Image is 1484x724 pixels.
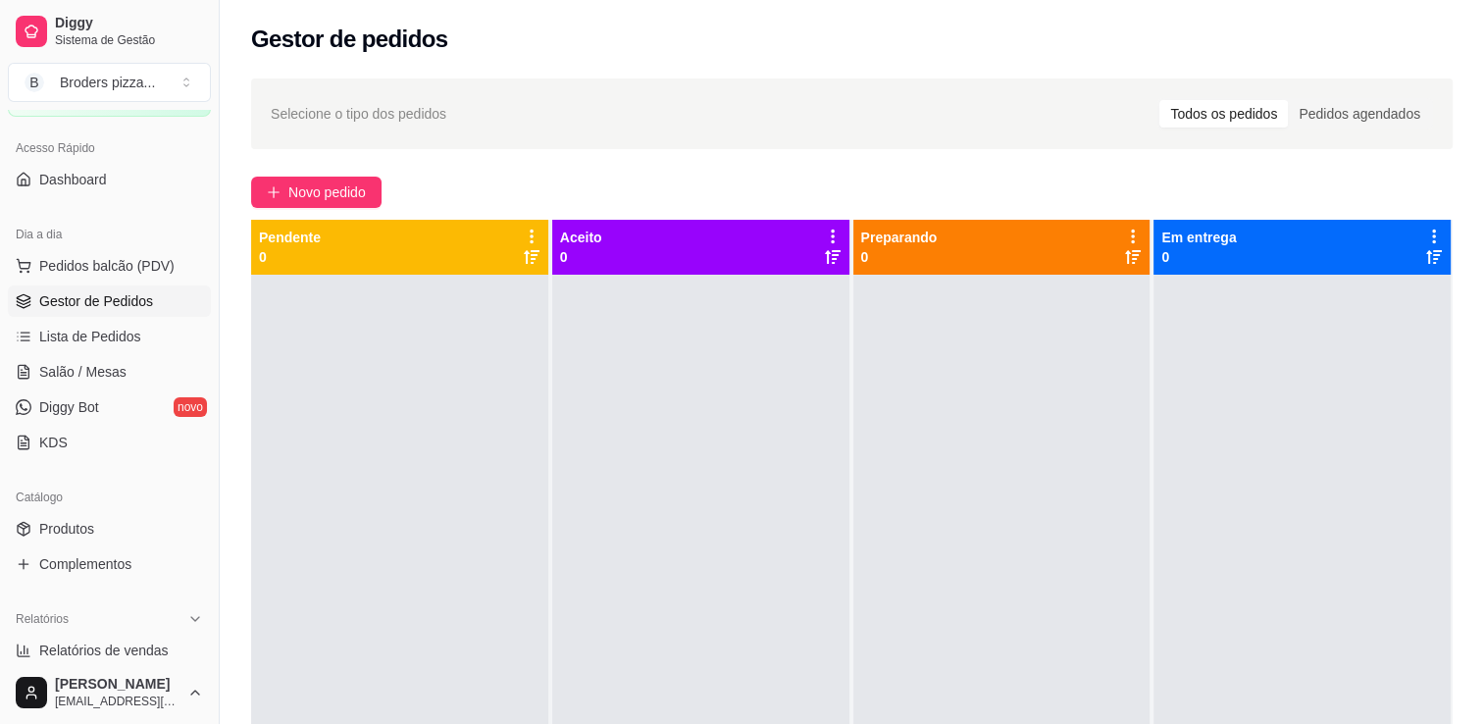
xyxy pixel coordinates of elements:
span: Salão / Mesas [39,362,127,382]
span: plus [267,185,281,199]
button: Novo pedido [251,177,382,208]
div: Acesso Rápido [8,132,211,164]
a: Produtos [8,513,211,544]
span: Dashboard [39,170,107,189]
span: Sistema de Gestão [55,32,203,48]
span: Diggy [55,15,203,32]
a: KDS [8,427,211,458]
button: Select a team [8,63,211,102]
a: Relatórios de vendas [8,635,211,666]
p: Preparando [861,228,938,247]
p: 0 [259,247,321,267]
span: Pedidos balcão (PDV) [39,256,175,276]
span: Selecione o tipo dos pedidos [271,103,446,125]
div: Pedidos agendados [1288,100,1431,128]
h2: Gestor de pedidos [251,24,448,55]
a: Diggy Botnovo [8,391,211,423]
p: Em entrega [1161,228,1236,247]
span: [PERSON_NAME] [55,676,179,694]
a: DiggySistema de Gestão [8,8,211,55]
span: Produtos [39,519,94,539]
span: Complementos [39,554,131,574]
div: Dia a dia [8,219,211,250]
button: Pedidos balcão (PDV) [8,250,211,282]
span: [EMAIL_ADDRESS][DOMAIN_NAME] [55,694,179,709]
span: Relatórios de vendas [39,641,169,660]
span: Gestor de Pedidos [39,291,153,311]
p: Aceito [560,228,602,247]
span: Diggy Bot [39,397,99,417]
a: Complementos [8,548,211,580]
p: Pendente [259,228,321,247]
span: Lista de Pedidos [39,327,141,346]
a: Gestor de Pedidos [8,285,211,317]
a: Lista de Pedidos [8,321,211,352]
div: Broders pizza ... [60,73,155,92]
a: Salão / Mesas [8,356,211,388]
span: B [25,73,44,92]
span: Relatórios [16,611,69,627]
a: Dashboard [8,164,211,195]
button: [PERSON_NAME][EMAIL_ADDRESS][DOMAIN_NAME] [8,669,211,716]
span: KDS [39,433,68,452]
span: Novo pedido [288,181,366,203]
div: Catálogo [8,482,211,513]
p: 0 [560,247,602,267]
p: 0 [861,247,938,267]
p: 0 [1161,247,1236,267]
div: Todos os pedidos [1159,100,1288,128]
